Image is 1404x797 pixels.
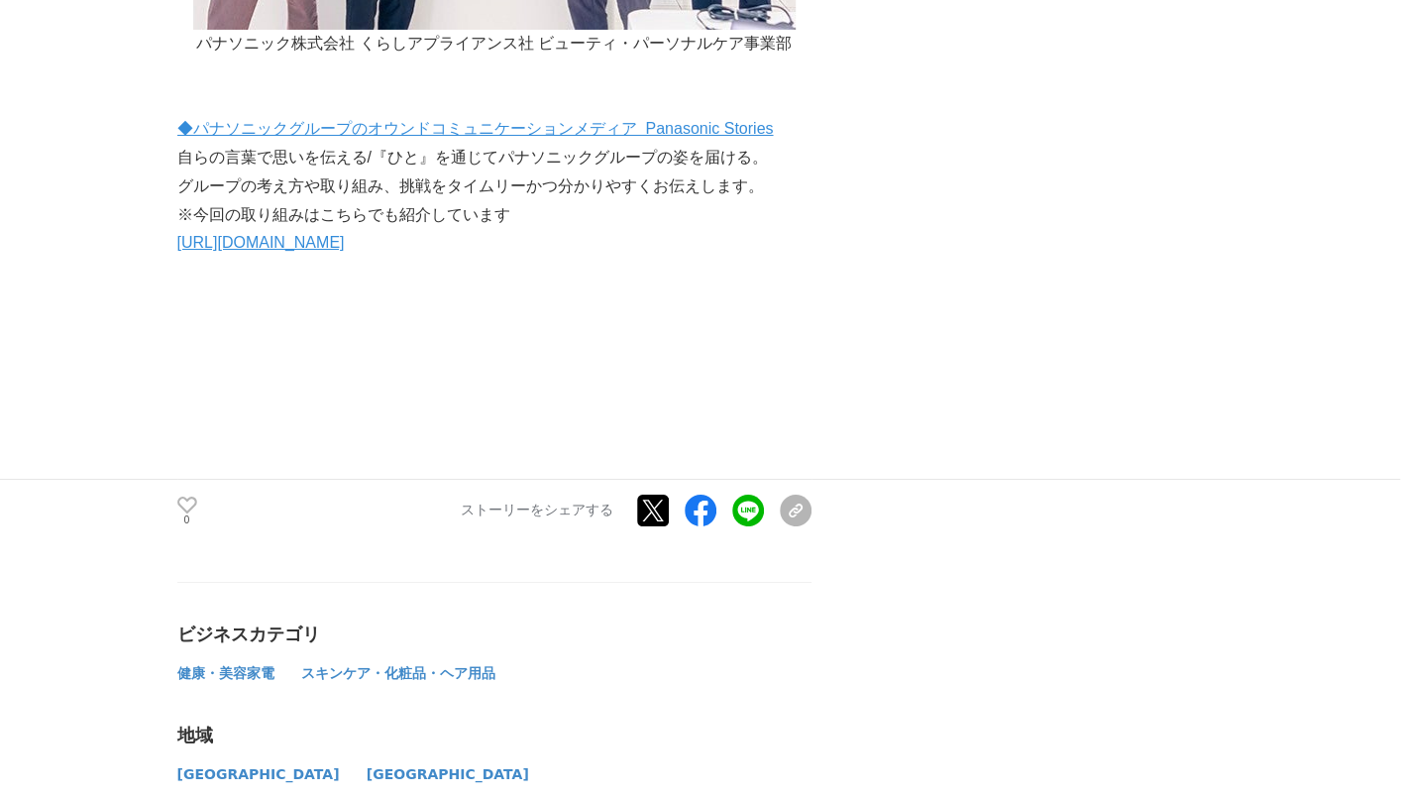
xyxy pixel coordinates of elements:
[301,665,495,681] span: スキンケア・化粧品・ヘア用品
[301,669,495,680] a: スキンケア・化粧品・ヘア用品
[177,234,345,251] a: [URL][DOMAIN_NAME]
[177,515,197,525] p: 0
[367,770,529,781] a: [GEOGRAPHIC_DATA]
[177,623,811,646] div: ビジネスカテゴリ
[177,144,811,172] p: 自らの言葉で思いを伝える/『ひと』を通じてパナソニックグループの姿を届ける。
[177,669,277,680] a: 健康・美容家電
[177,172,811,201] p: グループの考え方や取り組み、挑戦をタイムリーかつ分かりやすくお伝えします。
[461,502,613,519] p: ストーリーをシェアする
[177,766,340,782] span: [GEOGRAPHIC_DATA]
[177,201,811,230] p: ※今回の取り組みはこちらでも紹介しています
[177,770,343,781] a: [GEOGRAPHIC_DATA]
[367,766,529,782] span: [GEOGRAPHIC_DATA]
[177,665,274,681] span: 健康・美容家電
[177,120,774,137] a: ◆パナソニックグループのオウンドコミュニケーションメディア Panasonic Stories
[177,724,811,747] div: 地域
[177,30,811,58] p: パナソニック株式会社 くらしアプライアンス社 ビューティ・パーソナルケア事業部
